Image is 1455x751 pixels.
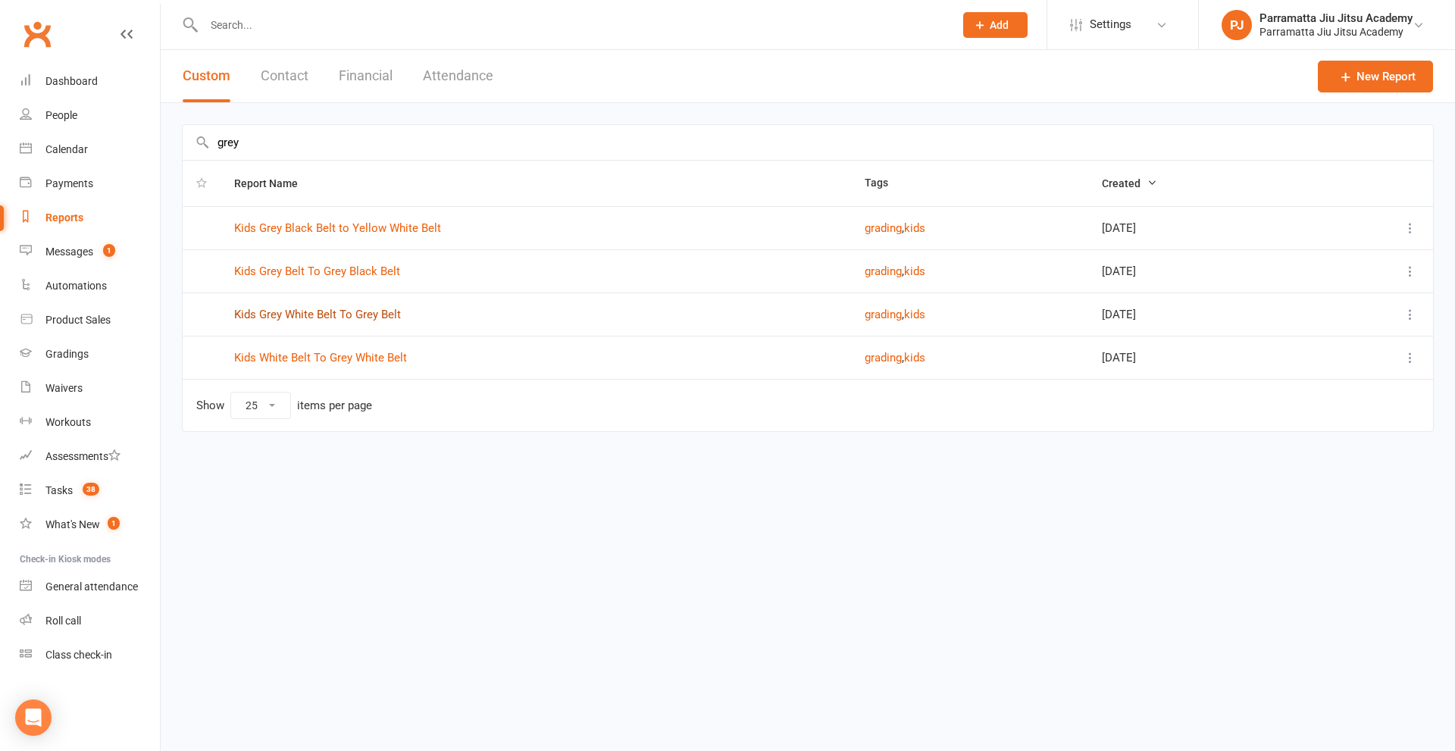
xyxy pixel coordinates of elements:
div: PJ [1222,10,1252,40]
span: 1 [108,517,120,530]
a: General attendance kiosk mode [20,570,160,604]
td: [DATE] [1088,336,1311,379]
a: Dashboard [20,64,160,99]
a: Waivers [20,371,160,405]
a: Kids Grey Belt To Grey Black Belt [234,264,400,278]
input: Search by name [183,125,1433,160]
a: Clubworx [18,15,56,53]
span: , [902,221,904,235]
div: Gradings [45,348,89,360]
span: Settings [1090,8,1131,42]
span: 38 [83,483,99,496]
a: Assessments [20,440,160,474]
div: Parramatta Jiu Jitsu Academy [1259,25,1413,39]
div: Product Sales [45,314,111,326]
button: grading [865,219,902,237]
button: Contact [261,50,308,102]
a: Roll call [20,604,160,638]
button: Financial [339,50,393,102]
a: Payments [20,167,160,201]
button: Attendance [423,50,493,102]
div: Class check-in [45,649,112,661]
a: Class kiosk mode [20,638,160,672]
button: Created [1102,174,1157,192]
div: Roll call [45,615,81,627]
button: Add [963,12,1028,38]
div: Dashboard [45,75,98,87]
div: Reports [45,211,83,224]
button: grading [865,349,902,367]
div: Show [196,392,372,419]
input: Search... [199,14,943,36]
div: Payments [45,177,93,189]
div: Calendar [45,143,88,155]
div: People [45,109,77,121]
button: Custom [183,50,230,102]
span: , [902,351,904,365]
a: Calendar [20,133,160,167]
span: Report Name [234,177,314,189]
a: Messages 1 [20,235,160,269]
span: Add [990,19,1009,31]
span: Created [1102,177,1157,189]
button: Report Name [234,174,314,192]
td: [DATE] [1088,249,1311,293]
button: kids [904,262,925,280]
a: People [20,99,160,133]
button: kids [904,349,925,367]
td: [DATE] [1088,293,1311,336]
a: Kids Grey White Belt To Grey Belt [234,308,401,321]
span: , [902,308,904,321]
div: Workouts [45,416,91,428]
button: kids [904,219,925,237]
button: grading [865,305,902,324]
div: Open Intercom Messenger [15,699,52,736]
span: 1 [103,244,115,257]
div: items per page [297,399,372,412]
a: Kids White Belt To Grey White Belt [234,351,407,365]
button: kids [904,305,925,324]
a: New Report [1318,61,1433,92]
div: Waivers [45,382,83,394]
a: Workouts [20,405,160,440]
a: Automations [20,269,160,303]
a: Gradings [20,337,160,371]
a: What's New1 [20,508,160,542]
a: Tasks 38 [20,474,160,508]
div: What's New [45,518,100,530]
div: Messages [45,246,93,258]
div: Parramatta Jiu Jitsu Academy [1259,11,1413,25]
div: Automations [45,280,107,292]
div: General attendance [45,580,138,593]
div: Tasks [45,484,73,496]
span: , [902,264,904,278]
div: Assessments [45,450,120,462]
a: Kids Grey Black Belt to Yellow White Belt [234,221,441,235]
a: Product Sales [20,303,160,337]
th: Tags [851,161,1087,206]
a: Reports [20,201,160,235]
button: grading [865,262,902,280]
td: [DATE] [1088,206,1311,249]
